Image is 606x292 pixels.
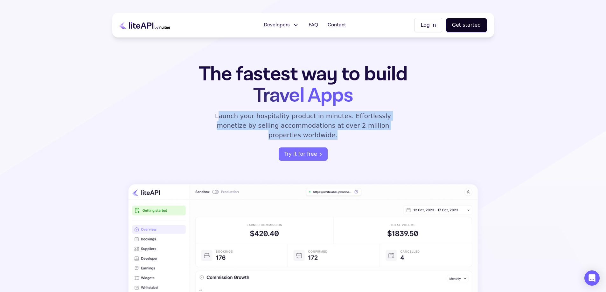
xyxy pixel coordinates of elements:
a: Contact [324,19,350,31]
span: Contact [328,21,346,29]
span: Developers [264,21,290,29]
button: Try it for free [279,147,328,161]
button: Developers [260,19,303,31]
a: register [279,147,328,161]
a: FAQ [305,19,322,31]
p: Launch your hospitality product in minutes. Effortlessly monetize by selling accommodations at ov... [208,111,399,140]
h1: The fastest way to build [179,64,428,106]
span: FAQ [309,21,318,29]
button: Log in [414,18,442,32]
div: Open Intercom Messenger [584,270,600,286]
span: Travel Apps [253,82,353,109]
button: Get started [446,18,487,32]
